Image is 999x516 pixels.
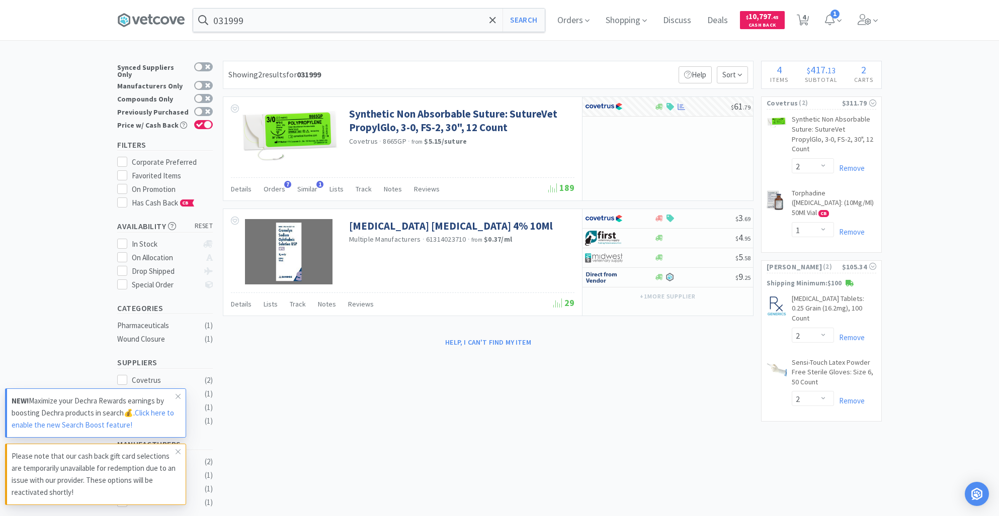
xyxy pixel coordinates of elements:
[414,184,440,193] span: Reviews
[846,75,881,84] h4: Carts
[384,184,402,193] span: Notes
[807,65,810,75] span: $
[743,274,751,281] span: . 25
[205,456,213,468] div: ( 2 )
[503,9,544,32] button: Search
[349,107,572,135] a: Synthetic Non Absorbable Suture: SutureVet PropylGlo, 3-0, FS-2, 30", 12 Count
[792,294,876,328] a: [MEDICAL_DATA] Tablets: 0.25 Grain (16.2mg), 100 Count
[12,450,176,498] p: Please note that our cash back gift card selections are temporarily unavailable for redemption du...
[356,184,372,193] span: Track
[286,69,321,79] span: for
[735,232,751,243] span: 4
[195,221,213,232] span: reset
[117,357,213,368] h5: Suppliers
[767,261,822,272] span: [PERSON_NAME]
[777,63,782,76] span: 4
[834,163,865,173] a: Remove
[408,137,410,146] span: ·
[426,235,466,244] span: 61314023710
[746,23,779,29] span: Cash Back
[731,104,734,111] span: $
[205,333,213,345] div: ( 1 )
[132,170,213,182] div: Favorited Items
[659,16,695,25] a: Discuss
[117,62,189,78] div: Synced Suppliers Only
[132,374,194,386] div: Covetrus
[861,63,866,76] span: 2
[12,396,29,405] strong: NEW!
[810,63,825,76] span: 417
[411,138,423,145] span: from
[205,496,213,508] div: ( 1 )
[284,181,291,188] span: 7
[819,211,828,217] span: CB
[484,235,512,244] strong: $0.37 / ml
[132,156,213,168] div: Corporate Preferred
[735,215,738,223] span: $
[740,7,785,34] a: $10,797.45Cash Back
[792,188,876,222] a: Torphadine ([MEDICAL_DATA]: (10Mg/Ml) 50Ml Vial CB
[767,117,787,128] img: 9ff2dd70295f4fb0862e3c90c4deffa9_19306.png
[965,482,989,506] div: Open Intercom Messenger
[205,320,213,332] div: ( 1 )
[735,251,751,263] span: 5
[238,107,339,162] img: df642dea52d1430fbabcbcc02cf43c97_541961.png
[834,333,865,342] a: Remove
[117,94,189,102] div: Compounds Only
[822,262,842,272] span: ( 2 )
[553,297,574,308] span: 29
[834,227,865,237] a: Remove
[792,115,876,158] a: Synthetic Non Absorbable Suture: SutureVet PropylGlo, 3-0, FS-2, 30", 12 Count
[205,388,213,400] div: ( 1 )
[349,235,421,244] a: Multiple Manufacturers
[316,181,323,188] span: 1
[117,333,199,345] div: Wound Closure
[348,299,374,308] span: Reviews
[767,360,787,380] img: 0a598d8faae449339f33a16e59f2f3db_207306.jpeg
[585,211,623,226] img: 77fca1acd8b6420a9015268ca798ef17_1.png
[827,65,836,75] span: 13
[117,139,213,151] h5: Filters
[12,395,176,431] p: Maximize your Dechra Rewards earnings by boosting Dechra products in search💰.
[731,100,751,112] span: 61
[796,65,846,75] div: .
[117,302,213,314] h5: Categories
[439,334,537,351] button: Help, I can't find my item
[735,274,738,281] span: $
[424,137,467,146] strong: $5.15 / suture
[231,299,252,308] span: Details
[743,254,751,262] span: . 58
[735,271,751,282] span: 9
[132,388,194,400] div: Midwest
[743,104,751,111] span: . 79
[132,279,199,291] div: Special Order
[746,12,779,21] span: 10,797
[117,221,213,232] h5: Availability
[297,184,317,193] span: Similar
[383,137,406,146] span: 8665GP
[132,265,199,277] div: Drop Shipped
[585,250,623,265] img: 4dd14cff54a648ac9e977f0c5da9bc2e_5.png
[205,415,213,427] div: ( 1 )
[585,231,623,246] img: 67d67680309e4a0bb49a5ff0391dcc42_6.png
[318,299,336,308] span: Notes
[735,235,738,242] span: $
[297,69,321,79] strong: 031999
[793,17,813,26] a: 4
[703,16,732,25] a: Deals
[117,120,189,129] div: Price w/ Cash Back
[231,184,252,193] span: Details
[349,137,378,146] a: Covetrus
[767,97,798,109] span: Covetrus
[379,137,381,146] span: ·
[290,299,306,308] span: Track
[228,68,321,81] div: Showing 2 results
[329,184,344,193] span: Lists
[349,219,553,233] a: [MEDICAL_DATA] [MEDICAL_DATA] 4% 10Ml
[117,107,189,116] div: Previously Purchased
[585,270,623,285] img: c67096674d5b41e1bca769e75293f8dd_19.png
[205,374,213,386] div: ( 2 )
[743,215,751,223] span: . 69
[735,254,738,262] span: $
[762,75,796,84] h4: Items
